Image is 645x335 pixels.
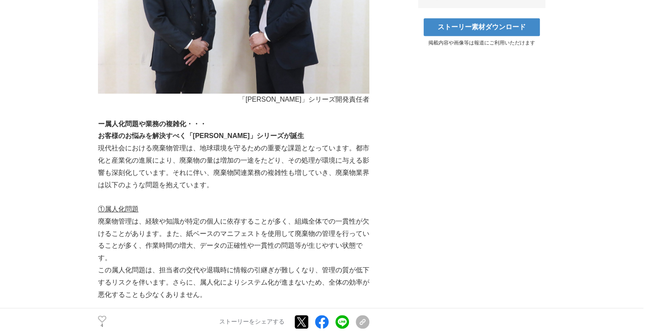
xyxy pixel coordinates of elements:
strong: お客様のお悩みを解決すべく「[PERSON_NAME]」シリーズが誕生 [98,132,304,139]
p: この属人化問題は、担当者の交代や退職時に情報の引継ぎが難しくなり、管理の質が低下するリスクを伴います。さらに、属人化によりシステム化が進まないため、全体の効率が悪化することも少なくありません。 [98,264,369,301]
strong: ー属人化問題や業務の複雑化・・・ [98,120,207,127]
p: 廃棄物管理は、経験や知識が特定の個人に依存することが多く、組織全体での一貫性が欠けることがあります。また、紙ベースのマニフェストを使用して廃棄物の管理を行っていることが多く、作業時間の増大、デー... [98,216,369,264]
p: 「[PERSON_NAME]」シリーズ開発責任者 [98,94,369,106]
p: 現代社会における廃棄物管理は、地球環境を守るための重要な課題となっています。都市化と産業化の進展により、廃棄物の量は増加の一途をたどり、その処理が環境に与える影響も深刻化しています。それに伴い、... [98,142,369,191]
u: ①属人化問題 [98,205,139,213]
p: 4 [98,324,106,328]
p: ストーリーをシェアする [219,318,285,326]
p: 掲載内容や画像等は報道にご利用いただけます [418,39,545,47]
a: ストーリー素材ダウンロード [424,18,540,36]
